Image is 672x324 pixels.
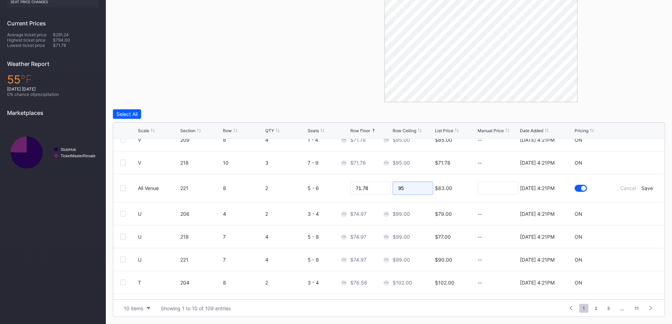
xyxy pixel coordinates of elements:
span: 3 [604,304,613,313]
div: 3 - 4 [308,211,348,217]
div: 206 [180,211,221,217]
div: Date Added [520,128,543,133]
div: 55 [7,73,99,86]
div: $99.00 [393,257,410,263]
div: 209 [180,137,221,143]
div: 3 - 4 [308,280,348,286]
div: Section [180,128,195,133]
div: 10 [223,160,264,166]
text: StubHub [61,147,76,152]
div: -- [478,234,518,240]
div: ... [615,305,630,311]
div: T [138,280,141,286]
div: $79.00 [435,211,452,217]
span: 11 [631,304,642,313]
div: ON [575,257,582,263]
div: 8 [223,137,264,143]
button: 10 items [120,304,154,313]
div: 2 [265,280,306,286]
div: Showing 1 to 10 of 109 entries [161,305,231,311]
div: 4 [265,234,306,240]
div: $76.56 [350,280,367,286]
div: -- [478,160,518,166]
div: 5 - 6 [308,185,348,191]
div: Lowest ticket price [7,43,53,48]
div: Seats [308,128,319,133]
div: All Venue [138,185,159,191]
svg: Chart title [7,122,99,183]
div: -- [478,137,518,143]
div: ON [575,280,582,286]
div: $102.00 [393,280,412,286]
div: 2 [265,211,306,217]
div: 0 % chance of precipitation [7,92,99,97]
div: 218 [180,160,221,166]
div: Pricing [575,128,588,133]
div: $794.00 [53,37,99,43]
div: V [138,160,141,166]
span: ℉ [20,73,32,86]
div: 2 [265,185,306,191]
text: TicketMasterResale [61,154,95,158]
div: [DATE] 4:21PM [520,185,555,191]
div: $74.97 [350,211,367,217]
div: ON [575,160,582,166]
div: Row Ceiling [393,128,416,133]
div: 221 [180,185,221,191]
div: ON [575,137,582,143]
div: Scale [138,128,149,133]
div: $71.78 [350,160,366,166]
div: 5 - 8 [308,234,348,240]
div: 10 items [124,305,143,311]
div: $74.97 [350,257,367,263]
div: 7 [223,234,264,240]
div: Cancel [620,185,636,191]
div: 204 [180,280,221,286]
div: $95.00 [393,137,410,143]
div: $85.00 [435,137,452,143]
button: Select All [113,109,141,119]
div: 7 - 9 [308,160,348,166]
div: QTY [265,128,274,133]
div: $71.78 [350,137,366,143]
div: 1 - 4 [308,137,348,143]
div: [DATE] 4:21PM [520,280,555,286]
span: 2 [591,304,601,313]
div: 4 [265,257,306,263]
div: [DATE] 4:21PM [520,234,555,240]
div: $74.97 [350,234,367,240]
div: U [138,211,141,217]
div: Marketplaces [7,109,99,116]
div: $95.00 [393,160,410,166]
div: $71.78 [435,160,450,166]
div: Select All [116,111,138,117]
div: V [138,137,141,143]
div: -- [478,257,518,263]
div: [DATE] 4:21PM [520,257,555,263]
div: $99.00 [393,234,410,240]
div: Highest ticket price [7,37,53,43]
div: 4 [223,211,264,217]
div: U [138,257,141,263]
div: Save [641,185,653,191]
div: $102.00 [435,280,454,286]
span: 1 [579,304,588,313]
div: 4 [265,137,306,143]
div: $90.00 [435,257,452,263]
div: [DATE] [DATE] [7,86,99,92]
div: -- [478,280,518,286]
div: [DATE] 4:21PM [520,211,555,217]
div: Average ticket price [7,32,53,37]
div: $71.78 [53,43,99,48]
div: $77.00 [435,234,451,240]
div: Row Floor [350,128,370,133]
div: 7 [223,257,264,263]
div: Manual Price [478,128,504,133]
div: 8 [223,185,264,191]
div: [DATE] 4:21PM [520,137,555,143]
div: Weather Report [7,60,99,67]
div: 3 [265,160,306,166]
div: $99.00 [393,211,410,217]
div: 8 [223,280,264,286]
div: 5 - 8 [308,257,348,263]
